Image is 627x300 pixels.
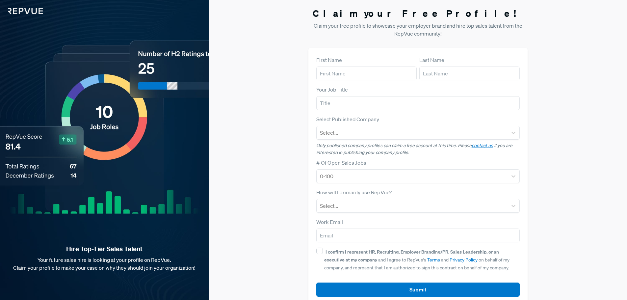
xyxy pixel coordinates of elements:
label: Last Name [419,56,444,64]
input: Title [316,96,520,110]
label: First Name [316,56,342,64]
label: # Of Open Sales Jobs [316,159,366,167]
strong: I confirm I represent HR, Recruiting, Employer Branding/PR, Sales Leadership, or an executive at ... [324,249,499,263]
a: Privacy Policy [450,257,478,263]
button: Submit [316,283,520,297]
label: Your Job Title [316,86,348,94]
input: First Name [316,67,417,80]
p: Your future sales hire is looking at your profile on RepVue. Claim your profile to make your case... [11,256,198,272]
a: contact us [472,143,493,149]
a: Terms [427,257,440,263]
p: Only published company profiles can claim a free account at this time. Please if you are interest... [316,142,520,156]
label: How will I primarily use RepVue? [316,188,392,196]
label: Work Email [316,218,343,226]
span: and I agree to RepVue’s and on behalf of my company, and represent that I am authorized to sign t... [324,249,509,271]
h3: Claim your Free Profile! [308,8,528,19]
strong: Hire Top-Tier Sales Talent [11,245,198,253]
p: Claim your free profile to showcase your employer brand and hire top sales talent from the RepVue... [308,22,528,38]
label: Select Published Company [316,115,379,123]
input: Email [316,229,520,242]
input: Last Name [419,67,520,80]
